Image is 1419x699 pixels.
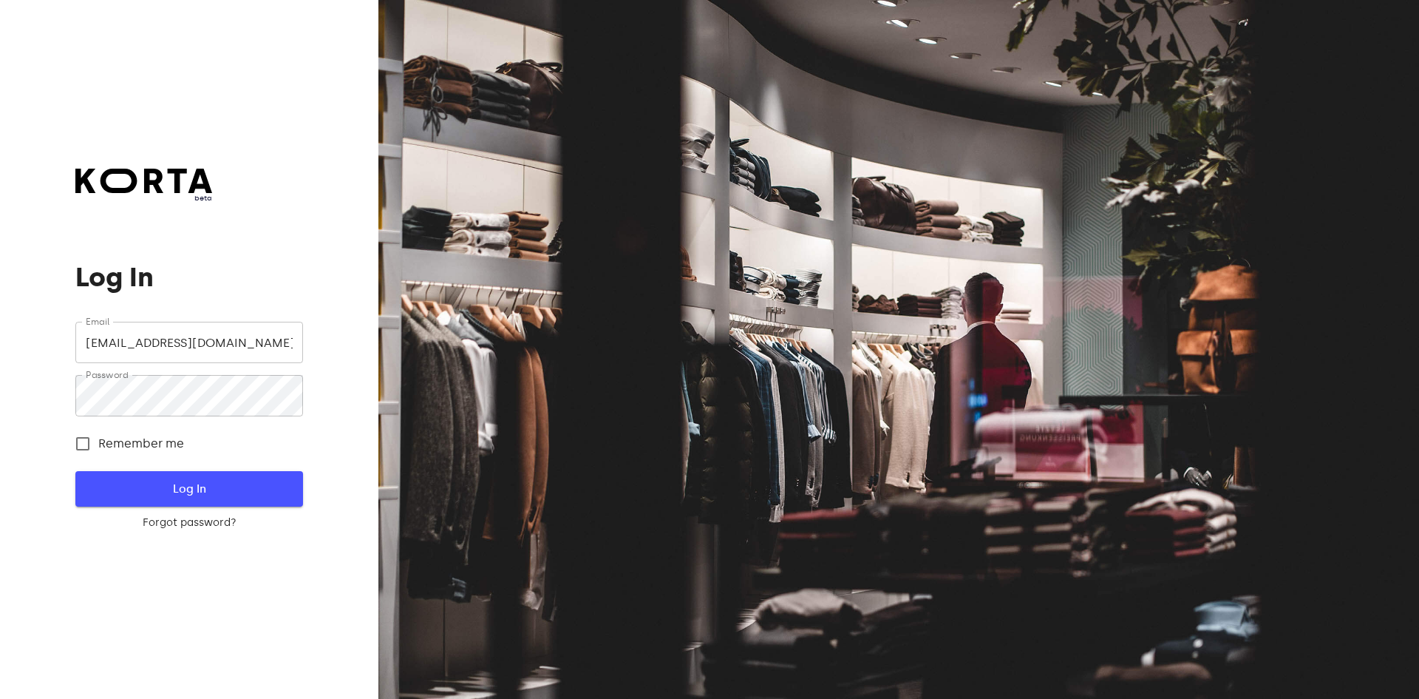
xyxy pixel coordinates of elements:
span: Remember me [98,435,184,453]
h1: Log In [75,263,302,292]
span: Log In [99,479,279,499]
a: Forgot password? [75,516,302,530]
span: beta [75,193,212,203]
button: Log In [75,471,302,507]
img: Korta [75,169,212,193]
a: beta [75,169,212,203]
